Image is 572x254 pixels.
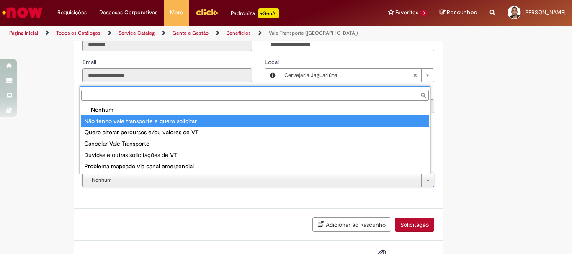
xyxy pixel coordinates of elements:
[81,104,429,115] div: -- Nenhum --
[81,138,429,149] div: Cancelar Vale Transporte
[81,149,429,161] div: Dúvidas e outras solicitações de VT
[81,161,429,172] div: Problema mapeado via canal emergencial
[80,103,430,174] ul: Tipo da Solicitação
[81,115,429,127] div: Não tenho vale transporte e quero solicitar
[81,127,429,138] div: Quero alterar percursos e/ou valores de VT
